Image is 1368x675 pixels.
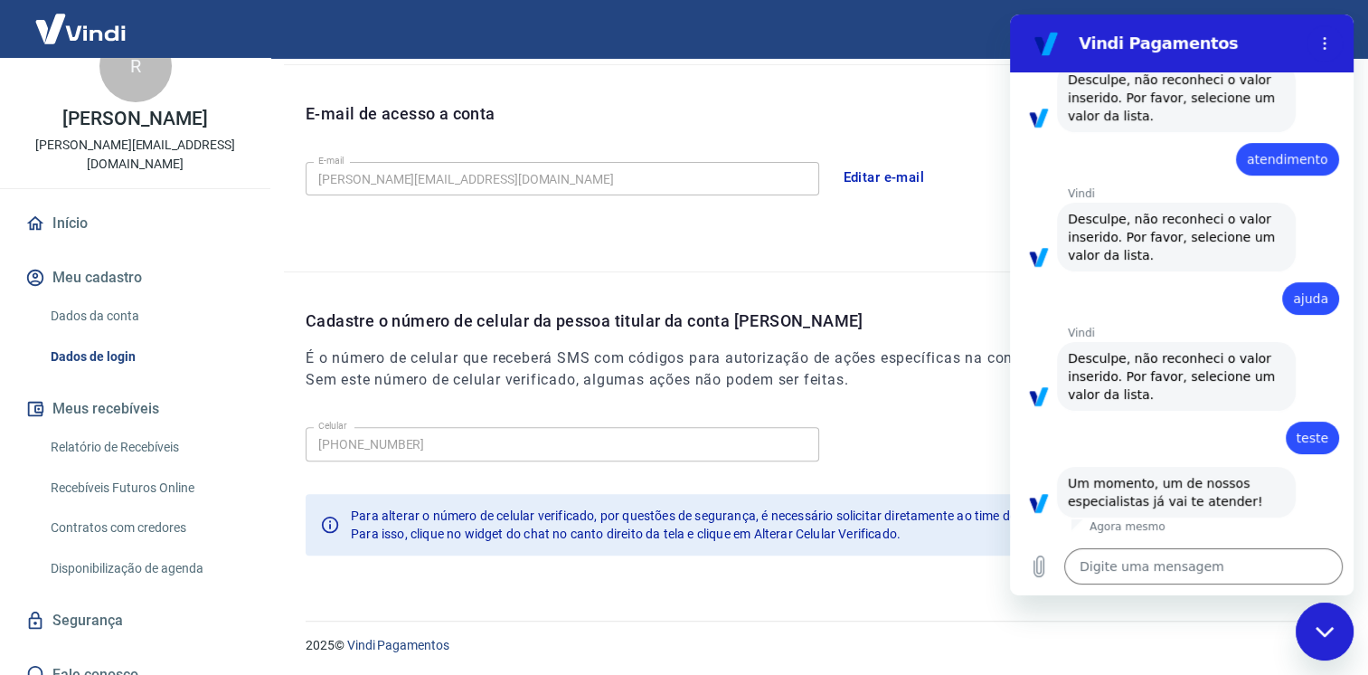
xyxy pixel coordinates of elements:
button: Sair [1281,13,1346,46]
a: Dados da conta [43,298,249,335]
p: E-mail de acesso a conta [306,101,495,126]
a: Recebíveis Futuros Online [43,470,249,507]
p: 2025 © [306,636,1325,655]
button: Editar e-mail [834,158,935,196]
span: Para alterar o número de celular verificado, por questões de segurança, é necessário solicitar di... [351,509,1096,523]
button: Meu cadastro [22,258,249,298]
label: E-mail [318,154,344,167]
a: Contratos com credores [43,509,249,547]
a: Dados de login [43,338,249,376]
p: [PERSON_NAME][EMAIL_ADDRESS][DOMAIN_NAME] [14,136,256,174]
a: Relatório de Recebíveis [43,429,249,466]
a: Vindi Pagamentos [347,638,449,652]
a: Disponibilização de agenda [43,550,249,587]
a: Início [22,204,249,243]
h6: É o número de celular que receberá SMS com códigos para autorização de ações específicas na conta... [306,347,1346,391]
iframe: Botão para abrir a janela de mensagens, conversa em andamento [1296,603,1354,661]
button: Meus recebíveis [22,389,249,429]
span: Para isso, clique no widget do chat no canto direito da tela e clique em Alterar Celular Verificado. [351,527,901,541]
img: Vindi [22,1,139,56]
p: Cadastre o número de celular da pessoa titular da conta [PERSON_NAME] [306,309,1346,333]
iframe: Janela de mensagens [1010,14,1354,595]
label: Celular [318,419,347,433]
div: R [99,30,172,102]
a: Segurança [22,601,249,641]
p: [PERSON_NAME] [62,109,207,128]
